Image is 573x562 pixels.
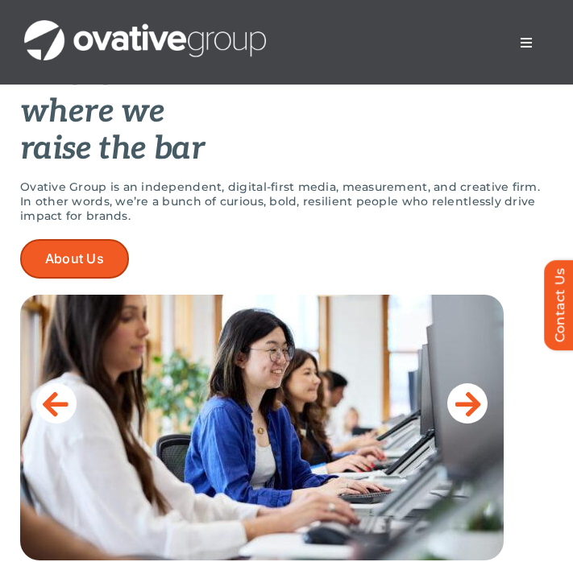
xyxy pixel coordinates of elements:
a: OG_Full_horizontal_WHT [24,19,266,34]
p: Ovative Group is an independent, digital-first media, measurement, and creative firm. In other wo... [20,180,553,223]
em: raise the bar [20,130,205,168]
span: About Us [45,251,104,267]
em: where we [20,93,164,131]
nav: Menu [504,27,549,59]
img: Home-Raise-the-Bar-3-scaled.jpg [20,295,504,560]
a: About Us [20,239,129,279]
